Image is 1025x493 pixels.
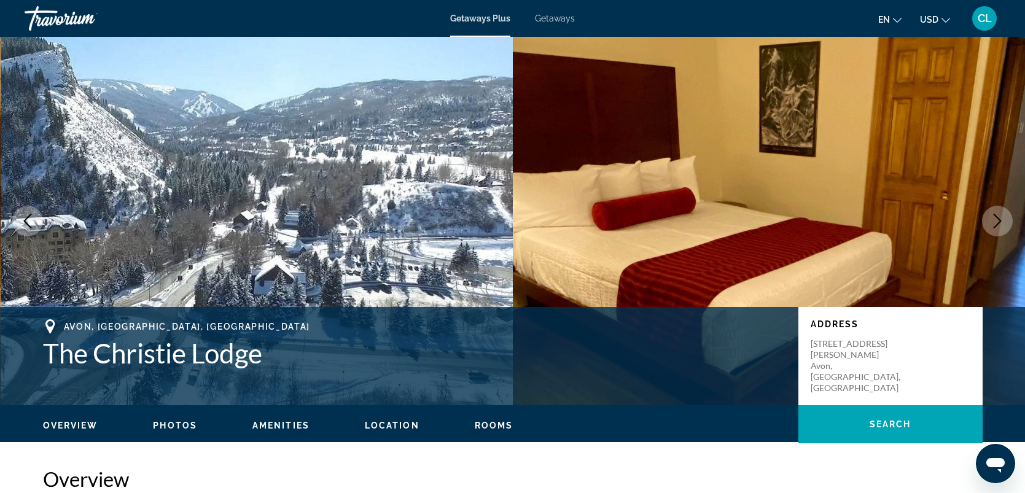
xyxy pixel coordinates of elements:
[878,15,890,25] span: en
[365,420,419,431] button: Location
[25,2,147,34] a: Travorium
[43,421,98,430] span: Overview
[475,420,513,431] button: Rooms
[920,15,938,25] span: USD
[878,10,902,28] button: Change language
[153,420,197,431] button: Photos
[365,421,419,430] span: Location
[976,444,1015,483] iframe: Button to launch messaging window
[811,319,970,329] p: Address
[811,338,909,394] p: [STREET_ADDRESS][PERSON_NAME] Avon, [GEOGRAPHIC_DATA], [GEOGRAPHIC_DATA]
[798,405,983,443] button: Search
[252,421,310,430] span: Amenities
[64,322,311,332] span: Avon, [GEOGRAPHIC_DATA], [GEOGRAPHIC_DATA]
[153,421,197,430] span: Photos
[870,419,911,429] span: Search
[43,467,983,491] h2: Overview
[43,420,98,431] button: Overview
[450,14,510,23] a: Getaways Plus
[968,6,1000,31] button: User Menu
[43,337,786,369] h1: The Christie Lodge
[252,420,310,431] button: Amenities
[920,10,950,28] button: Change currency
[12,206,43,236] button: Previous image
[535,14,575,23] a: Getaways
[982,206,1013,236] button: Next image
[978,12,992,25] span: CL
[475,421,513,430] span: Rooms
